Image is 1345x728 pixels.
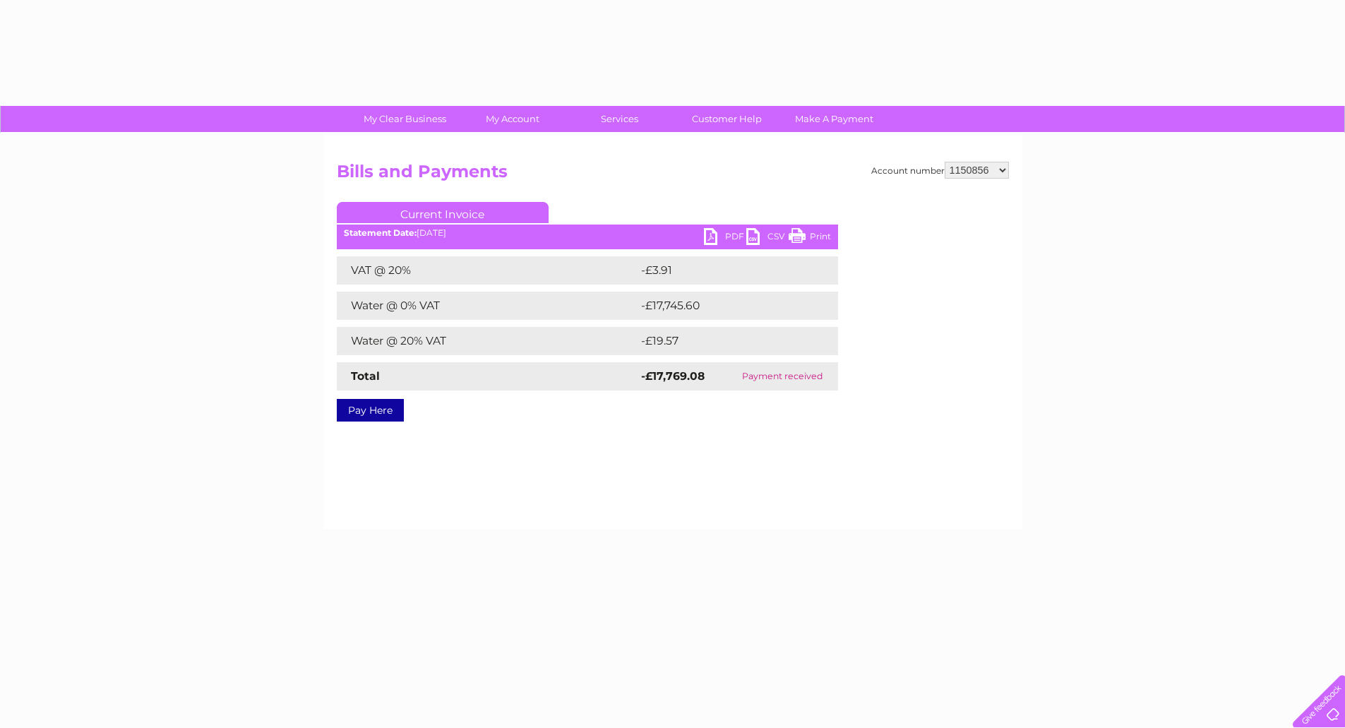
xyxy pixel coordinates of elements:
[776,106,892,132] a: Make A Payment
[727,362,837,390] td: Payment received
[337,399,404,422] a: Pay Here
[789,228,831,249] a: Print
[561,106,678,132] a: Services
[337,327,638,355] td: Water @ 20% VAT
[669,106,785,132] a: Customer Help
[344,227,417,238] b: Statement Date:
[746,228,789,249] a: CSV
[704,228,746,249] a: PDF
[638,327,811,355] td: -£19.57
[337,162,1009,189] h2: Bills and Payments
[871,162,1009,179] div: Account number
[641,369,705,383] strong: -£17,769.08
[351,369,380,383] strong: Total
[337,202,549,223] a: Current Invoice
[337,256,638,285] td: VAT @ 20%
[337,292,638,320] td: Water @ 0% VAT
[347,106,463,132] a: My Clear Business
[638,256,807,285] td: -£3.91
[454,106,570,132] a: My Account
[337,228,838,238] div: [DATE]
[638,292,818,320] td: -£17,745.60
